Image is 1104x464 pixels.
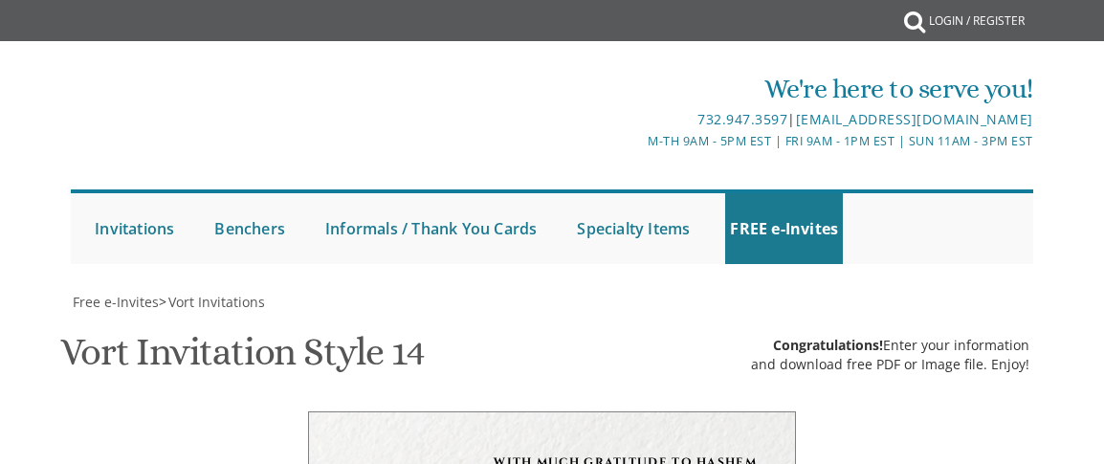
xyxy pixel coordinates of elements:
a: [EMAIL_ADDRESS][DOMAIN_NAME] [796,110,1033,128]
div: We're here to serve you! [392,70,1033,108]
span: Free e-Invites [73,293,159,311]
div: M-Th 9am - 5pm EST | Fri 9am - 1pm EST | Sun 11am - 3pm EST [392,131,1033,151]
a: Informals / Thank You Cards [320,193,541,264]
div: | [392,108,1033,131]
a: 732.947.3597 [697,110,787,128]
a: Free e-Invites [71,293,159,311]
a: Invitations [90,193,179,264]
a: Benchers [210,193,290,264]
a: Specialty Items [572,193,695,264]
span: Vort Invitations [168,293,265,311]
span: > [159,293,265,311]
h1: Vort Invitation Style 14 [60,331,424,387]
a: FREE e-Invites [725,193,843,264]
div: Enter your information [751,336,1029,355]
a: Vort Invitations [166,293,265,311]
span: Congratulations! [773,336,883,354]
div: and download free PDF or Image file. Enjoy! [751,355,1029,374]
